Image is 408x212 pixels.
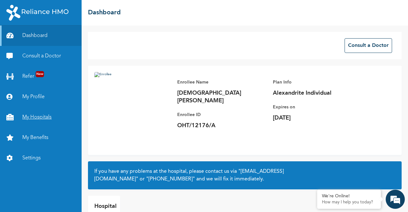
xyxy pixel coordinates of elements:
div: We're Online! [322,194,376,199]
a: "[PHONE_NUMBER]" [146,177,195,182]
img: RelianceHMO's Logo [6,5,69,21]
span: New [36,71,44,77]
p: [DATE] [273,114,362,122]
button: Consult a Doctor [345,38,392,53]
img: d_794563401_company_1708531726252_794563401 [12,32,26,48]
p: Enrollee ID [177,111,266,119]
div: FAQs [62,179,122,198]
p: How may I help you today? [322,200,376,205]
p: OHT/12176/A [177,122,266,129]
textarea: Type your message and hit 'Enter' [3,156,121,179]
div: Minimize live chat window [105,3,120,18]
span: Conversation [3,190,62,194]
p: Alexandrite Individual [273,89,362,97]
div: Chat with us now [33,36,107,44]
h2: Dashboard [88,8,121,18]
span: We're online! [37,71,88,136]
p: Enrollee Name [177,78,266,86]
p: [DEMOGRAPHIC_DATA][PERSON_NAME] [177,89,266,105]
p: Plan Info [273,78,362,86]
p: Expires on [273,103,362,111]
img: Enrollee [94,72,171,149]
h2: If you have any problems at the hospital, please contact us via or and we will fix it immediately. [94,168,395,183]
